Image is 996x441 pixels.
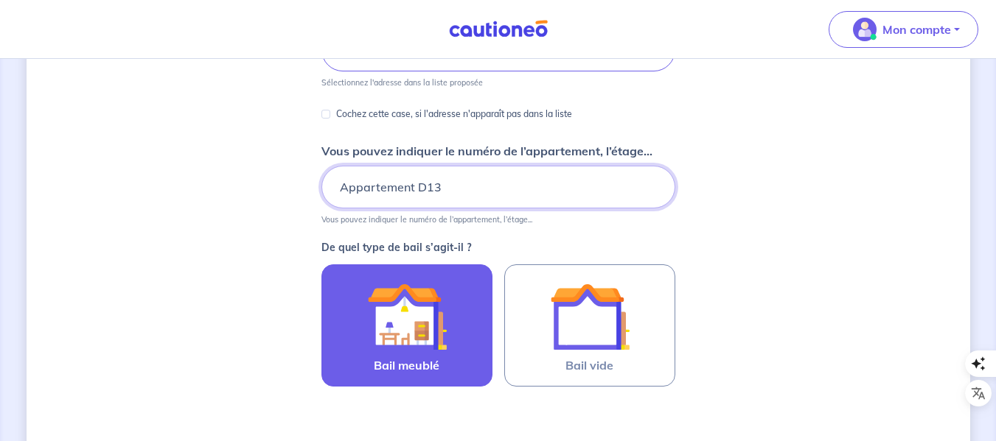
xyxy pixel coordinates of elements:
[829,11,978,48] button: illu_account_valid_menu.svgMon compte
[565,356,613,374] span: Bail vide
[321,166,675,208] input: Appartement 2
[321,142,652,160] p: Vous pouvez indiquer le numéro de l’appartement, l’étage...
[321,77,483,88] p: Sélectionnez l'adresse dans la liste proposée
[374,356,439,374] span: Bail meublé
[336,105,572,123] p: Cochez cette case, si l'adresse n'apparaît pas dans la liste
[443,20,554,38] img: Cautioneo
[882,21,951,38] p: Mon compte
[550,277,630,356] img: illu_empty_lease.svg
[367,277,447,356] img: illu_furnished_lease.svg
[321,214,532,225] p: Vous pouvez indiquer le numéro de l’appartement, l’étage...
[321,242,675,253] p: De quel type de bail s’agit-il ?
[853,18,877,41] img: illu_account_valid_menu.svg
